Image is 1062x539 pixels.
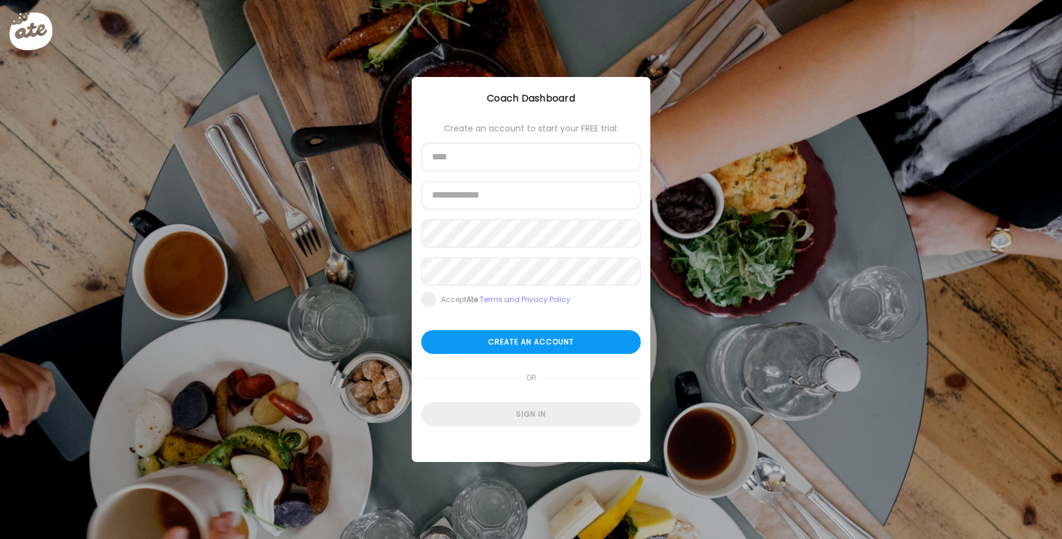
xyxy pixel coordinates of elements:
a: Terms and Privacy Policy [480,294,570,304]
span: or [521,366,541,390]
div: Create an account to start your FREE trial: [421,124,641,133]
div: Create an account [421,330,641,354]
div: Sign in [421,402,641,426]
div: Accept [441,295,570,304]
div: Coach Dashboard [412,91,650,106]
b: Ate [467,294,478,304]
